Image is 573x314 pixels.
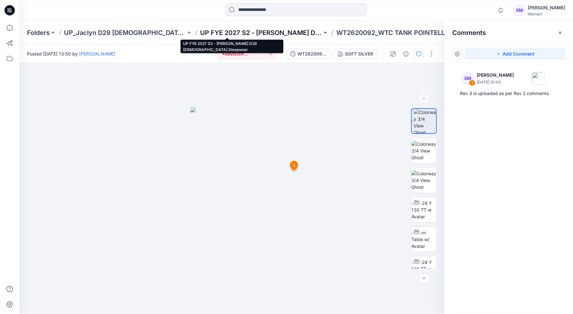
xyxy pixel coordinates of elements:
[465,49,565,59] button: Add Comment
[477,79,514,85] p: [DATE] 10:03
[64,28,186,37] a: UP_Jaclyn D29 [DEMOGRAPHIC_DATA] Sleep
[334,49,377,59] button: SOFT SILVER
[411,170,436,190] img: Colorway 3/4 View Ghost
[477,71,514,79] p: [PERSON_NAME]
[27,50,115,57] span: Posted [DATE] 13:50 by
[469,80,475,86] div: 1
[336,28,458,37] p: WT2620092_WTC TANK POINTELLE SET
[200,28,322,37] a: UP FYE 2027 S2 - [PERSON_NAME] D29 [DEMOGRAPHIC_DATA] Sleepwear
[461,72,474,85] div: SM
[411,200,436,220] img: 2024 Y 130 TT w Avatar
[528,12,565,16] div: Walmart
[514,4,525,16] div: SM
[414,109,436,133] img: Colorway 3/4 View Ghost
[460,90,558,97] div: Rev 3 is uploaded as per Rev 2 comments.
[528,4,565,12] div: [PERSON_NAME]
[286,49,331,59] button: WT2620092_Rev 3_ADM_WTC TANK POINTELLE SET
[401,49,411,59] button: Details
[190,107,273,314] img: eyJhbGciOiJIUzI1NiIsImtpZCI6IjAiLCJzbHQiOiJzZXMiLCJ0eXAiOiJKV1QifQ.eyJkYXRhIjp7InR5cGUiOiJzdG9yYW...
[297,50,327,57] div: WT2620092_Rev 3_ADM_WTC TANK POINTELLE SET
[411,259,436,279] img: 2024 Y 130 TT w Avatar
[452,29,486,37] h2: Comments
[79,51,115,57] a: [PERSON_NAME]
[411,229,436,249] img: Turn Table w/ Avatar
[411,141,436,161] img: Colorway 3/4 View Ghost
[345,50,373,57] div: SOFT SILVER
[27,28,50,37] a: Folders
